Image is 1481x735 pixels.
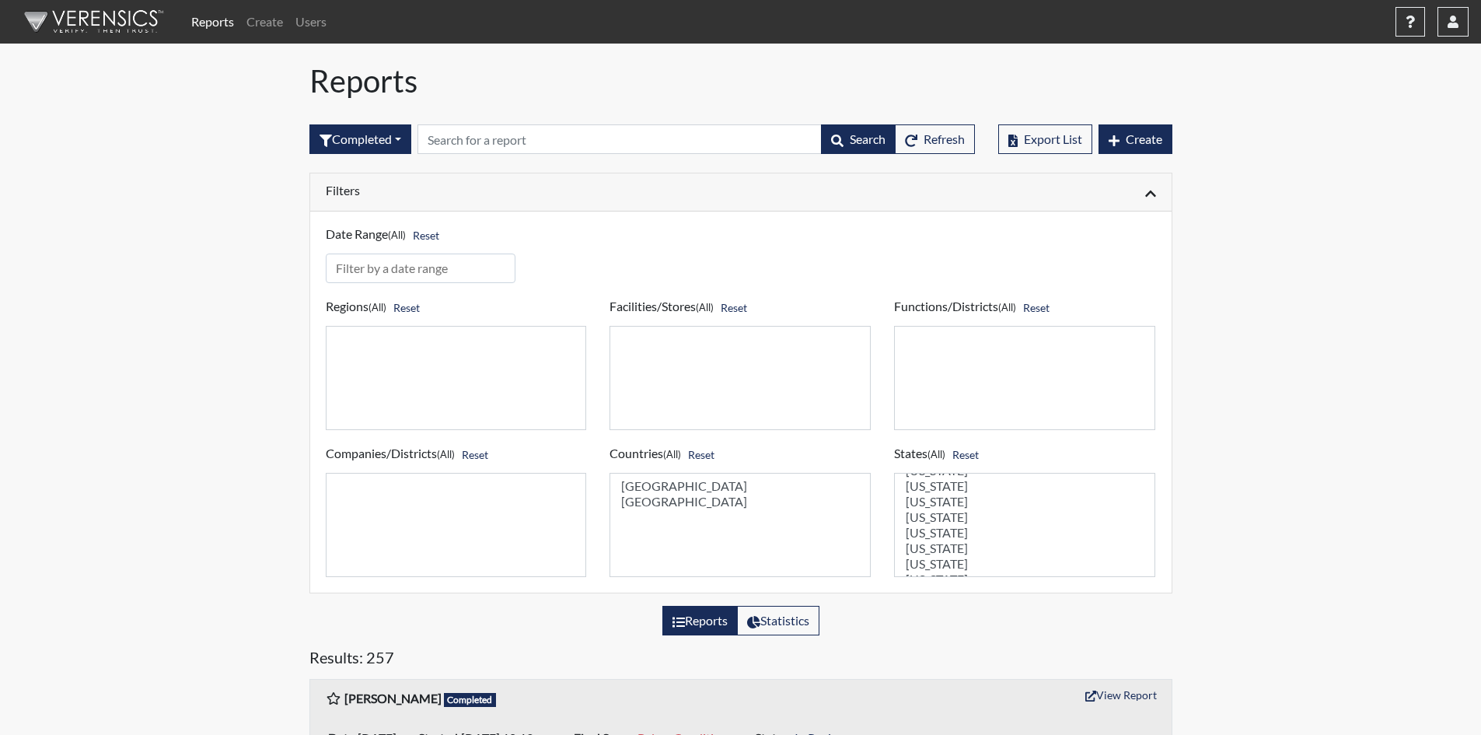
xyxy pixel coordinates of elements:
button: Completed [309,124,411,154]
button: Reset [945,443,986,467]
h5: Results: 257 [309,648,1172,673]
span: Create [1126,131,1162,146]
button: Export List [998,124,1092,154]
button: Reset [681,443,721,467]
div: Click to expand/collapse filters [314,183,1168,201]
option: [US_STATE] [904,541,1145,556]
small: (All) [437,448,455,460]
option: [US_STATE] [904,494,1145,509]
a: Users [289,6,333,37]
option: [GEOGRAPHIC_DATA] [620,478,861,494]
option: [US_STATE] [904,509,1145,525]
label: View the list of reports [662,606,738,635]
span: Refresh [924,131,965,146]
small: (All) [998,301,1016,313]
h1: Reports [309,62,1172,100]
label: View statistics about completed interviews [737,606,819,635]
a: Create [240,6,289,37]
small: (All) [927,448,945,460]
div: Filter by interview status [309,124,411,154]
button: Create [1099,124,1172,154]
h6: Date Range [326,223,516,247]
h6: Filters [326,183,729,198]
button: Reset [714,296,754,320]
button: Refresh [895,124,975,154]
h6: Functions/Districts [894,296,1155,320]
small: (All) [663,448,681,460]
option: [US_STATE] [904,478,1145,494]
button: Reset [386,296,427,320]
button: View Report [1078,683,1164,707]
small: (All) [369,301,386,313]
button: Reset [1016,296,1057,320]
span: Search [850,131,885,146]
a: Reports [185,6,240,37]
button: Reset [455,443,495,467]
h6: Countries [610,443,871,467]
input: Search by Registration ID, Interview Number, or Investigation Name. [417,124,822,154]
h6: Regions [326,296,587,320]
option: [US_STATE] [904,556,1145,572]
h6: Companies/Districts [326,443,587,467]
button: Search [821,124,896,154]
option: [US_STATE] [904,525,1145,541]
small: (All) [388,229,406,241]
h6: States [894,443,1155,467]
small: (All) [696,301,714,313]
option: [US_STATE] [904,572,1145,587]
span: Completed [444,693,497,707]
option: [GEOGRAPHIC_DATA] [620,494,861,509]
input: Filter by a date range [326,254,516,283]
span: Export List [1024,131,1082,146]
h6: Facilities/Stores [610,296,871,320]
b: [PERSON_NAME] [344,691,442,705]
button: Reset [406,223,446,247]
